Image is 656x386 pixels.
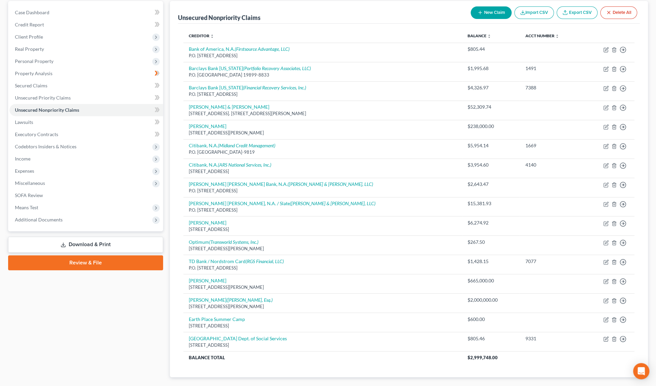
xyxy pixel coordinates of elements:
[471,6,512,19] button: New Claim
[15,58,53,64] span: Personal Property
[189,297,273,303] a: [PERSON_NAME]([PERSON_NAME], Esq.)
[189,265,457,271] div: P.O. [STREET_ADDRESS]
[468,142,515,149] div: $5,954.14
[468,316,515,323] div: $600.00
[525,335,577,342] div: 9331
[189,46,290,52] a: Bank of America, N.A.(Firstsource Advantage, LLC)
[468,277,515,284] div: $665,000.00
[468,355,498,360] span: $2,999,748.00
[9,6,163,19] a: Case Dashboard
[15,180,45,186] span: Miscellaneous
[468,258,515,265] div: $1,428.15
[178,14,261,22] div: Unsecured Nonpriority Claims
[226,297,273,303] i: ([PERSON_NAME], Esq.)
[468,104,515,110] div: $52,309.74
[8,255,163,270] a: Review & File
[468,239,515,245] div: $267.50
[9,19,163,31] a: Credit Report
[600,6,637,19] button: Delete All
[189,220,226,226] a: [PERSON_NAME]
[246,258,284,264] i: (RGS Financial, LLC)
[525,142,577,149] div: 1669
[189,226,457,233] div: [STREET_ADDRESS]
[468,65,515,72] div: $1,995.68
[189,130,457,136] div: [STREET_ADDRESS][PERSON_NAME]
[9,128,163,141] a: Executory Contracts
[210,34,214,38] i: unfold_more
[15,131,58,137] span: Executory Contracts
[468,46,515,52] div: $805.44
[189,65,311,71] a: Barclays Bank [US_STATE](Portfolio Recovery Associates, LLC)
[183,351,462,364] th: Balance Total
[15,95,71,101] span: Unsecured Priority Claims
[15,217,63,222] span: Additional Documents
[8,237,163,253] a: Download & Print
[189,85,306,90] a: Barclays Bank [US_STATE](Financial Recovery Services, Inc.)
[189,207,457,213] div: P.O. [STREET_ADDRESS]
[633,363,649,379] div: Open Intercom Messenger
[189,110,457,117] div: [STREET_ADDRESS]. [STREET_ADDRESS][PERSON_NAME]
[525,84,577,91] div: 7388
[557,6,597,19] a: Export CSV
[468,33,491,38] a: Balance unfold_more
[15,83,47,88] span: Secured Claims
[189,168,457,175] div: [STREET_ADDRESS]
[468,162,515,168] div: $3,954.60
[235,46,290,52] i: (Firstsource Advantage, LLC)
[290,200,376,206] i: ([PERSON_NAME] & [PERSON_NAME], LLC)
[189,245,457,252] div: [STREET_ADDRESS][PERSON_NAME]
[189,188,457,194] div: P.O. [STREET_ADDRESS]
[189,323,457,329] div: [STREET_ADDRESS]
[189,316,245,322] a: Earth Place Summer Camp
[9,92,163,104] a: Unsecured Priority Claims
[243,85,306,90] i: (Financial Recovery Services, Inc.)
[15,156,30,162] span: Income
[9,67,163,80] a: Property Analysis
[189,52,457,59] div: P.O. [STREET_ADDRESS]
[468,181,515,188] div: $2,643.47
[189,200,376,206] a: [PERSON_NAME] [PERSON_NAME], N.A. / Slate([PERSON_NAME] & [PERSON_NAME], LLC)
[189,91,457,98] div: P.O. [STREET_ADDRESS]
[288,181,373,187] i: ([PERSON_NAME] & [PERSON_NAME], LLC)
[189,303,457,310] div: [STREET_ADDRESS][PERSON_NAME]
[189,72,457,78] div: P.O. [GEOGRAPHIC_DATA] 19899-8833
[189,162,271,168] a: Citibank, N.A.(ARS National Services, Inc.)
[15,107,79,113] span: Unsecured Nonpriority Claims
[189,143,275,148] a: Citibank, N.A.(Midland Credit Management)
[525,65,577,72] div: 1491
[15,168,34,174] span: Expenses
[468,297,515,303] div: $2,000,000.00
[189,181,373,187] a: [PERSON_NAME] [PERSON_NAME] Bank, N.A.([PERSON_NAME] & [PERSON_NAME], LLC)
[189,278,226,283] a: [PERSON_NAME]
[15,34,43,40] span: Client Profile
[243,65,311,71] i: (Portfolio Recovery Associates, LLC)
[15,192,43,198] span: SOFA Review
[189,342,457,348] div: [STREET_ADDRESS]
[218,143,275,148] i: (Midland Credit Management)
[9,116,163,128] a: Lawsuits
[189,33,214,38] a: Creditor unfold_more
[525,33,559,38] a: Acct Number unfold_more
[9,104,163,116] a: Unsecured Nonpriority Claims
[189,149,457,155] div: P.O. [GEOGRAPHIC_DATA]-9819
[15,46,44,52] span: Real Property
[218,162,271,168] i: (ARS National Services, Inc.)
[15,22,44,27] span: Credit Report
[468,200,515,207] div: $15,381.93
[189,239,258,245] a: Optimum(Transworld Systems, Inc.)
[189,123,226,129] a: [PERSON_NAME]
[9,189,163,201] a: SOFA Review
[15,119,33,125] span: Lawsuits
[209,239,258,245] i: (Transworld Systems, Inc.)
[487,34,491,38] i: unfold_more
[15,144,76,149] span: Codebtors Insiders & Notices
[525,162,577,168] div: 4140
[15,205,38,210] span: Means Test
[9,80,163,92] a: Secured Claims
[189,258,284,264] a: TD Bank / Nordstrom Card(RGS Financial, LLC)
[15,70,52,76] span: Property Analysis
[468,335,515,342] div: $805.46
[514,6,554,19] button: Import CSV
[468,123,515,130] div: $238,000.00
[189,284,457,291] div: [STREET_ADDRESS][PERSON_NAME]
